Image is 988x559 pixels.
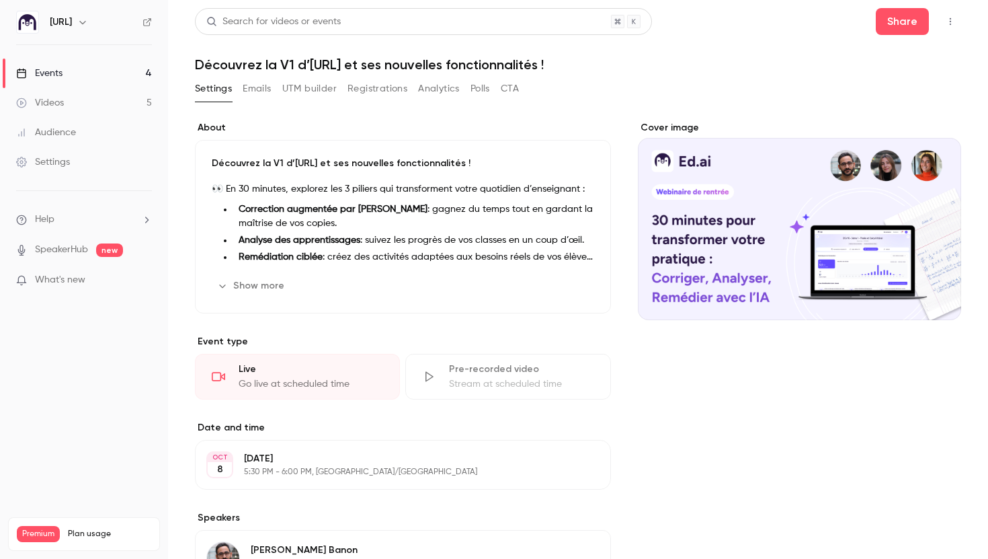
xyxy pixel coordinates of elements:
label: About [195,121,611,135]
div: Search for videos or events [206,15,341,29]
span: new [96,244,123,257]
label: Speakers [195,511,611,525]
p: 👀 En 30 minutes, explorez les 3 piliers qui transforment votre quotidien d’enseignant : [212,181,594,197]
strong: Remédiation ciblée [239,252,323,262]
button: Share [876,8,929,35]
button: Show more [212,275,292,297]
section: Cover image [638,121,961,320]
div: LiveGo live at scheduled time [195,354,400,400]
li: help-dropdown-opener [16,213,152,227]
p: 8 [217,463,223,476]
button: Emails [243,78,271,100]
div: Pre-recorded video [449,363,593,376]
li: : gagnez du temps tout en gardant la maîtrise de vos copies. [233,202,594,231]
button: Settings [195,78,232,100]
button: Analytics [418,78,460,100]
strong: Analyse des apprentissages [239,235,360,245]
span: Premium [17,526,60,542]
li: : suivez les progrès de vos classes en un coup d’œil. [233,233,594,248]
div: Stream at scheduled time [449,377,593,391]
label: Date and time [195,421,611,435]
div: Audience [16,126,76,139]
button: Registrations [347,78,407,100]
h1: Découvrez la V1 d’[URL] et ses nouvelles fonctionnalités ! [195,57,961,73]
div: Videos [16,96,64,110]
iframe: Noticeable Trigger [136,274,152,287]
div: Pre-recorded videoStream at scheduled time [405,354,610,400]
img: Ed.ai [17,11,38,33]
a: SpeakerHub [35,243,88,257]
p: Event type [195,335,611,348]
div: Go live at scheduled time [239,377,383,391]
li: : créez des activités adaptées aux besoins réels de vos élèves. [233,250,594,264]
span: What's new [35,273,85,287]
strong: Correction augmentée par [PERSON_NAME] [239,204,427,214]
button: UTM builder [282,78,337,100]
label: Cover image [638,121,961,135]
span: Help [35,213,54,227]
div: OCT [208,453,232,462]
div: Settings [16,155,70,169]
button: CTA [501,78,519,100]
button: Polls [470,78,490,100]
p: [PERSON_NAME] Banon [251,544,375,557]
p: 5:30 PM - 6:00 PM, [GEOGRAPHIC_DATA]/[GEOGRAPHIC_DATA] [244,467,540,478]
h6: [URL] [50,15,72,29]
p: [DATE] [244,452,540,465]
span: Plan usage [68,529,151,539]
div: Live [239,363,383,376]
p: Découvrez la V1 d’[URL] et ses nouvelles fonctionnalités ! [212,157,594,170]
div: Events [16,67,63,80]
